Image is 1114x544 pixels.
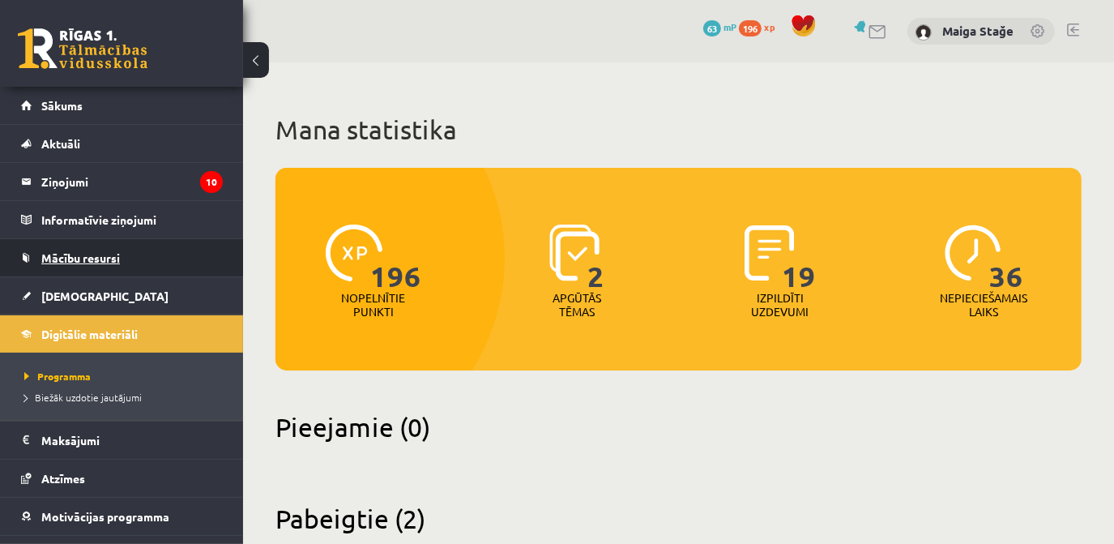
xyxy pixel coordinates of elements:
legend: Informatīvie ziņojumi [41,201,223,238]
span: mP [723,20,736,33]
h1: Mana statistika [275,114,1082,146]
span: Motivācijas programma [41,509,169,524]
img: icon-clock-7be60019b62300814b6bd22b8e044499b485619524d84068768e800edab66f18.svg [945,225,1001,281]
span: Programma [24,370,91,383]
a: Digitālie materiāli [21,315,223,353]
span: 19 [783,225,817,291]
a: Programma [24,369,227,383]
a: Mācību resursi [21,239,223,276]
span: [DEMOGRAPHIC_DATA] [41,289,169,303]
a: Aktuāli [21,125,223,162]
img: icon-learned-topics-4a711ccc23c960034f471b6e78daf4a3bad4a20eaf4de84257b87e66633f6470.svg [549,225,600,281]
img: icon-xp-0682a9bc20223a9ccc6f5883a126b849a74cddfe5390d2b41b4391c66f2066e7.svg [326,225,382,281]
a: Motivācijas programma [21,498,223,535]
legend: Maksājumi [41,422,223,459]
a: Informatīvie ziņojumi [21,201,223,238]
a: Maksājumi [21,422,223,459]
a: Atzīmes [21,460,223,497]
span: xp [764,20,775,33]
a: [DEMOGRAPHIC_DATA] [21,277,223,315]
a: 196 xp [739,20,783,33]
a: Rīgas 1. Tālmācības vidusskola [18,28,147,69]
span: 196 [739,20,762,36]
p: Izpildīti uzdevumi [749,291,812,319]
p: Apgūtās tēmas [545,291,608,319]
a: 63 mP [703,20,736,33]
p: Nepieciešamais laiks [940,291,1027,319]
a: Sākums [21,87,223,124]
span: Mācību resursi [41,251,120,265]
img: Maiga Stağe [916,24,932,41]
a: Ziņojumi10 [21,163,223,200]
span: 196 [370,225,421,291]
i: 10 [200,171,223,193]
span: Aktuāli [41,136,80,151]
span: Biežāk uzdotie jautājumi [24,391,142,404]
span: Atzīmes [41,471,85,486]
span: 2 [587,225,604,291]
a: Biežāk uzdotie jautājumi [24,390,227,405]
span: 36 [989,225,1023,291]
a: Maiga Stağe [942,23,1014,39]
h2: Pabeigtie (2) [275,503,1082,534]
p: Nopelnītie punkti [341,291,405,319]
span: 63 [703,20,721,36]
span: Sākums [41,98,83,113]
span: Digitālie materiāli [41,327,138,341]
h2: Pieejamie (0) [275,411,1082,443]
img: icon-completed-tasks-ad58ae20a441b2904462921112bc710f1caf180af7a3daa7317a5a94f2d26646.svg [745,225,795,281]
legend: Ziņojumi [41,163,223,200]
